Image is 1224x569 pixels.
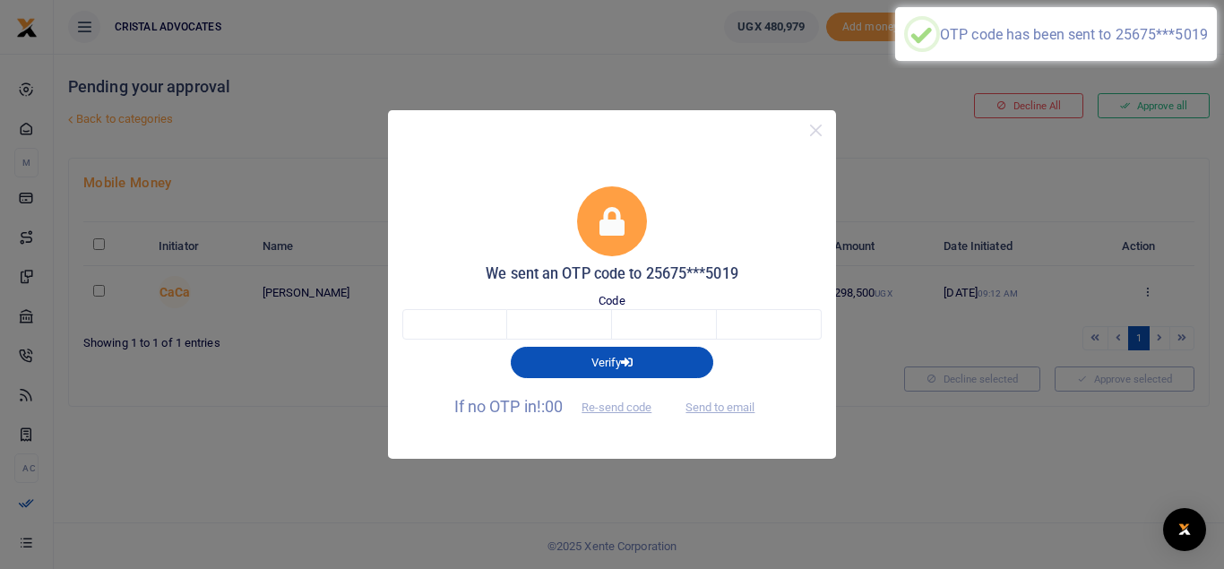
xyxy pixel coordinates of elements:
span: !:00 [537,397,563,416]
h5: We sent an OTP code to 25675***5019 [402,265,822,283]
button: Verify [511,347,713,377]
label: Code [599,292,625,310]
span: If no OTP in [454,397,668,416]
div: OTP code has been sent to 25675***5019 [940,26,1208,43]
button: Close [803,117,829,143]
div: Open Intercom Messenger [1163,508,1206,551]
